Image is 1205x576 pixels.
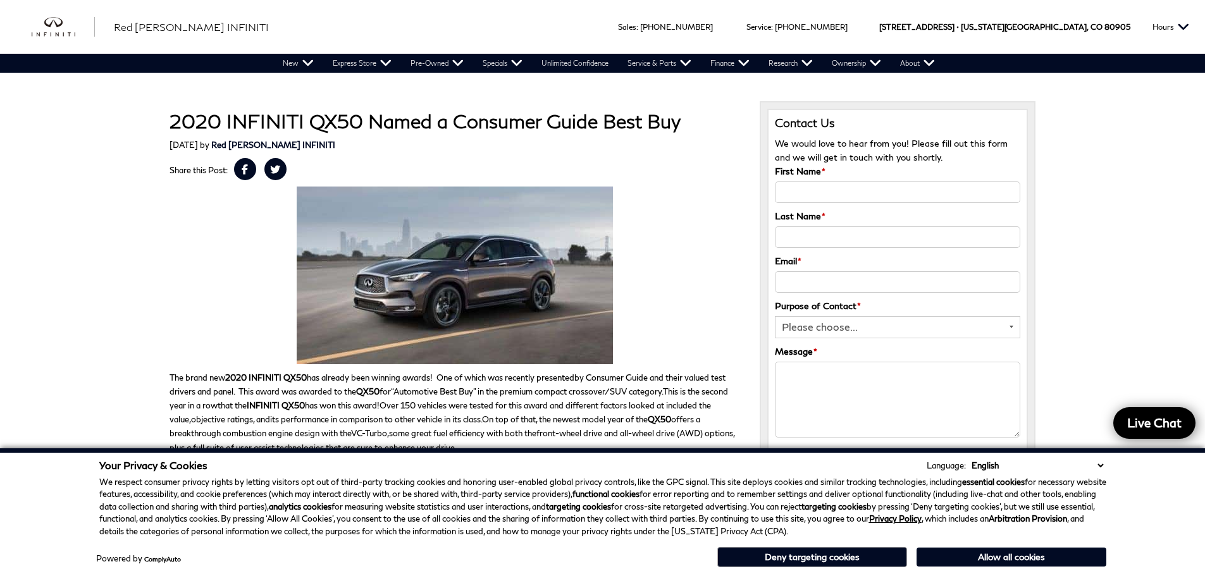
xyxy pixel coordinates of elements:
a: Unlimited Confidence [532,54,618,73]
a: ComplyAuto [144,555,181,563]
span: front-wheel drive and all-wheel drive (AWD) options, plus a full suite of user assist technologie... [170,428,734,452]
label: First Name [775,164,825,178]
span: VC-Turbo [351,428,387,438]
a: Ownership [822,54,891,73]
span: : [771,22,773,32]
span: that the has won this award! [218,400,380,410]
strong: 2020 INFINITI QX50 [225,372,307,383]
a: Red [PERSON_NAME] INFINITI [211,140,335,150]
a: Finance [701,54,759,73]
span: o [510,428,515,438]
span: by [200,140,209,150]
button: Deny targeting cookies [717,547,907,567]
span: its performance in comparison to other vehicle in its class. [270,414,482,424]
a: [STREET_ADDRESS] • [US_STATE][GEOGRAPHIC_DATA], CO 80905 [879,22,1130,32]
label: Last Name [775,209,825,223]
span: Red [PERSON_NAME] INFINITI [114,21,269,33]
strong: targeting cookies [546,501,611,512]
div: Language: [927,462,966,470]
span: On top of that, the newest model year of the [482,414,671,424]
span: some great fuel efficiency with b [389,428,510,438]
a: Service & Parts [618,54,701,73]
strong: QX50 [356,386,380,396]
button: Allow all cookies [917,548,1106,567]
span: : [636,22,638,32]
a: Privacy Policy [869,513,922,524]
div: Share this Post: [170,158,741,187]
span: Live Chat [1121,415,1188,431]
span: th the [515,428,536,438]
a: infiniti [32,17,95,37]
span: Service [746,22,771,32]
strong: analytics cookies [269,501,331,512]
a: [PHONE_NUMBER] [640,22,713,32]
strong: functional cookies [572,489,640,499]
h1: 2020 INFINITI QX50 Named a Consumer Guide Best Buy [170,111,741,132]
h3: Contact Us [775,116,1021,130]
span: , [387,428,389,438]
label: Email [775,254,801,268]
span: [DATE] [170,140,198,150]
a: New [273,54,323,73]
span: The brand new [170,372,225,383]
label: Message [775,345,817,358]
strong: QX50 [648,414,671,424]
span: Over 150 vehicles were tested for this award and different factors looked at included the value, [170,400,711,424]
span: We would love to hear from you! Please fill out this form and we will get in touch with you shortly. [775,138,1008,162]
p: We respect consumer privacy rights by letting visitors opt out of third-party tracking cookies an... [99,476,1106,538]
a: About [891,54,944,73]
a: Research [759,54,822,73]
span: Your Privacy & Cookies [99,459,207,471]
strong: INFINITI QX50 [247,400,305,410]
strong: targeting cookies [801,501,867,512]
a: Specials [473,54,532,73]
span: has already been winning awards! One of which was recently presented [225,372,574,383]
strong: Arbitration Provision [989,513,1067,524]
span: “Automotive Best Buy” in the premium compact crossover/SUV category. [391,386,663,396]
nav: Main Navigation [273,54,944,73]
label: Purpose of Contact [775,299,861,313]
span: Sales [618,22,636,32]
a: Red [PERSON_NAME] INFINITI [114,20,269,35]
a: Live Chat [1113,407,1196,439]
strong: essential cookies [962,477,1025,487]
a: [PHONE_NUMBER] [775,22,848,32]
img: 2020 INFINITI QX50 wins award [297,187,613,364]
a: Express Store [323,54,401,73]
a: Pre-Owned [401,54,473,73]
div: Powered by [96,555,181,563]
select: Language Select [968,459,1106,472]
img: INFINITI [32,17,95,37]
span: objective ratings, and [191,414,270,424]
